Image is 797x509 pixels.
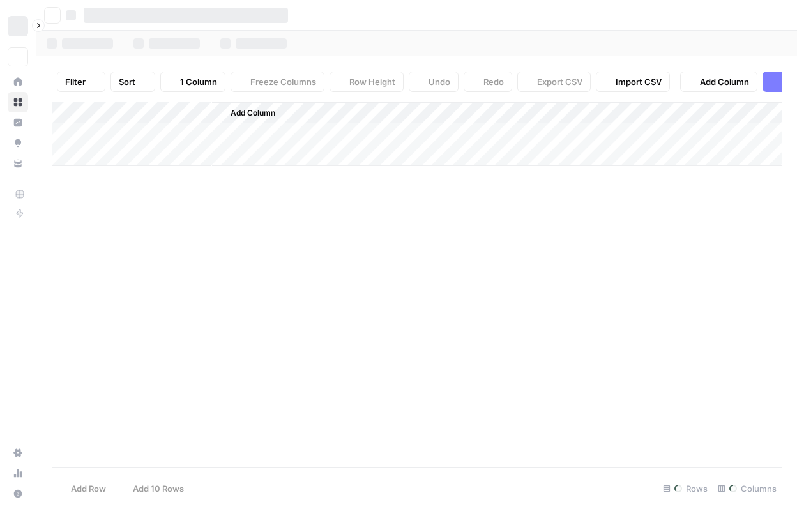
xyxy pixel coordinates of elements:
button: Undo [409,72,459,92]
span: Add Row [71,482,106,495]
button: Filter [57,72,105,92]
button: Export CSV [517,72,591,92]
a: Your Data [8,153,28,174]
button: Help + Support [8,483,28,504]
a: Home [8,72,28,92]
span: Sort [119,75,135,88]
span: Redo [483,75,504,88]
span: Import CSV [616,75,662,88]
a: Browse [8,92,28,112]
button: Add Row [52,478,114,499]
button: Sort [110,72,155,92]
button: Freeze Columns [231,72,324,92]
button: Import CSV [596,72,670,92]
button: 1 Column [160,72,225,92]
button: Add Column [214,105,280,121]
span: Row Height [349,75,395,88]
span: Freeze Columns [250,75,316,88]
span: Export CSV [537,75,582,88]
span: 1 Column [180,75,217,88]
a: Opportunities [8,133,28,153]
button: Add Column [680,72,757,92]
a: Settings [8,443,28,463]
a: Insights [8,112,28,133]
span: Add Column [231,107,275,119]
div: Columns [713,478,782,499]
button: Add 10 Rows [114,478,192,499]
button: Row Height [330,72,404,92]
div: Rows [658,478,713,499]
span: Filter [65,75,86,88]
span: Undo [429,75,450,88]
a: Usage [8,463,28,483]
button: Redo [464,72,512,92]
span: Add 10 Rows [133,482,184,495]
span: Add Column [700,75,749,88]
